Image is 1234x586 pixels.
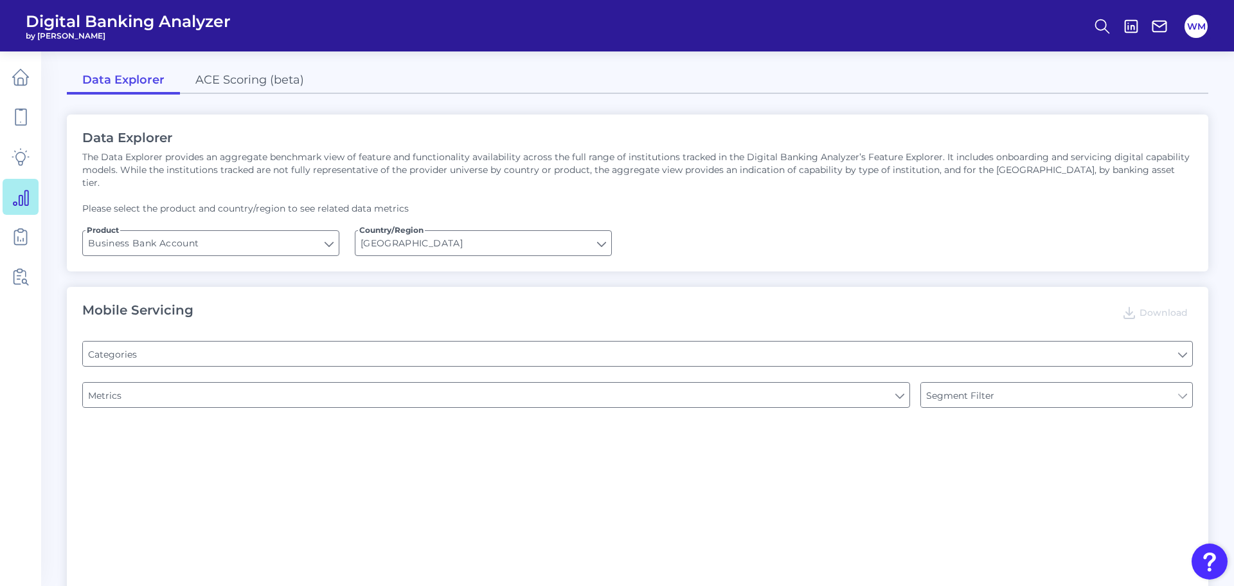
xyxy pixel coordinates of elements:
a: ACE Scoring (beta) [180,68,319,95]
button: Download [1116,302,1193,323]
span: Digital Banking Analyzer [26,12,231,31]
span: Country/Region [358,225,425,235]
h2: Data Explorer [82,130,1193,145]
button: Open Resource Center [1192,544,1228,580]
span: Product [85,225,120,235]
span: by [PERSON_NAME] [26,31,231,41]
label: Categories [83,342,1192,365]
label: Metrics [83,383,909,407]
button: WM [1185,15,1208,38]
label: Segment Filter [921,383,1192,407]
a: Data Explorer [67,68,180,95]
h2: Mobile Servicing [82,302,193,323]
p: The Data Explorer provides an aggregate benchmark view of feature and functionality availability ... [82,151,1193,189]
p: Please select the product and country/region to see related data metrics [82,202,1193,215]
span: Download [1140,307,1188,318]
